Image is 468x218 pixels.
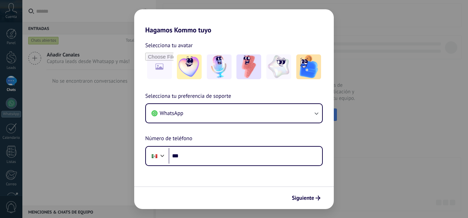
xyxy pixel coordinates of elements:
[148,149,161,163] div: Mexico: + 52
[292,196,314,200] span: Siguiente
[134,9,334,34] h2: Hagamos Kommo tuyo
[145,134,192,143] span: Número de teléfono
[207,54,232,79] img: -2.jpeg
[296,54,321,79] img: -5.jpeg
[146,104,322,123] button: WhatsApp
[145,41,193,50] span: Selecciona tu avatar
[160,110,183,117] span: WhatsApp
[177,54,202,79] img: -1.jpeg
[289,192,323,204] button: Siguiente
[266,54,291,79] img: -4.jpeg
[236,54,261,79] img: -3.jpeg
[145,92,231,101] span: Selecciona tu preferencia de soporte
